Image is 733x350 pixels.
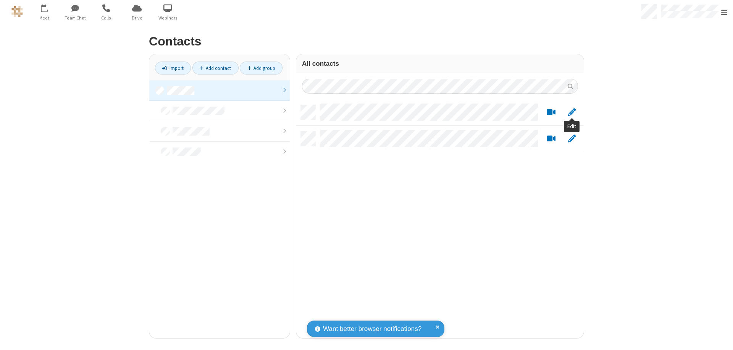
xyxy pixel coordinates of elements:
[123,15,151,21] span: Drive
[302,60,578,67] h3: All contacts
[155,62,191,75] a: Import
[153,15,182,21] span: Webinars
[544,108,559,117] button: Start a video meeting
[61,15,89,21] span: Team Chat
[149,35,584,48] h2: Contacts
[192,62,239,75] a: Add contact
[240,62,283,75] a: Add group
[544,134,559,144] button: Start a video meeting
[30,15,58,21] span: Meet
[564,134,579,144] button: Edit
[46,4,51,10] div: 3
[92,15,120,21] span: Calls
[296,99,584,338] div: grid
[564,108,579,117] button: Edit
[323,324,421,334] span: Want better browser notifications?
[11,6,23,17] img: QA Selenium DO NOT DELETE OR CHANGE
